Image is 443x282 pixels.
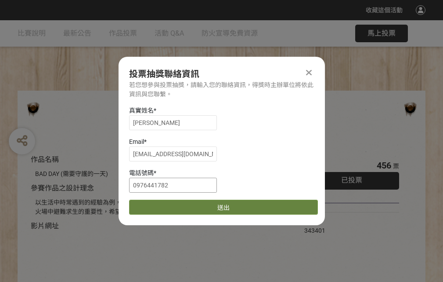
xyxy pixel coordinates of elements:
a: 防火宣導免費資源 [202,20,258,47]
span: 馬上投票 [367,29,396,37]
span: 影片網址 [31,222,59,230]
div: BAD DAY (需要守護的一天) [35,169,278,179]
span: 參賽作品之設計理念 [31,184,94,192]
a: 最新公告 [63,20,91,47]
div: 投票抽獎聯絡資訊 [129,67,314,81]
span: 電話號碼 [129,169,154,176]
span: 456 [377,160,391,171]
div: 以生活中時常遇到的經驗為例，透過對比的方式宣傳住宅用火災警報器、家庭逃生計畫及火場中避難求生的重要性，希望透過趣味的短影音讓更多人認識到更多的防火觀念。 [35,198,278,216]
span: 真實姓名 [129,107,154,114]
iframe: Facebook Share [328,217,371,226]
a: 活動 Q&A [155,20,184,47]
a: 比賽說明 [18,20,46,47]
span: 防火宣導免費資源 [202,29,258,37]
span: 票 [393,163,399,170]
span: 作品名稱 [31,155,59,164]
span: Email [129,138,144,145]
button: 馬上投票 [355,25,408,42]
span: 作品投票 [109,29,137,37]
a: 作品投票 [109,20,137,47]
span: 收藏這個活動 [366,7,403,14]
button: 送出 [129,200,318,215]
div: 若您想參與投票抽獎，請輸入您的聯絡資訊，得獎時主辦單位將依此資訊與您聯繫。 [129,81,314,99]
span: 已投票 [341,176,362,184]
span: 最新公告 [63,29,91,37]
span: 比賽說明 [18,29,46,37]
span: 活動 Q&A [155,29,184,37]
